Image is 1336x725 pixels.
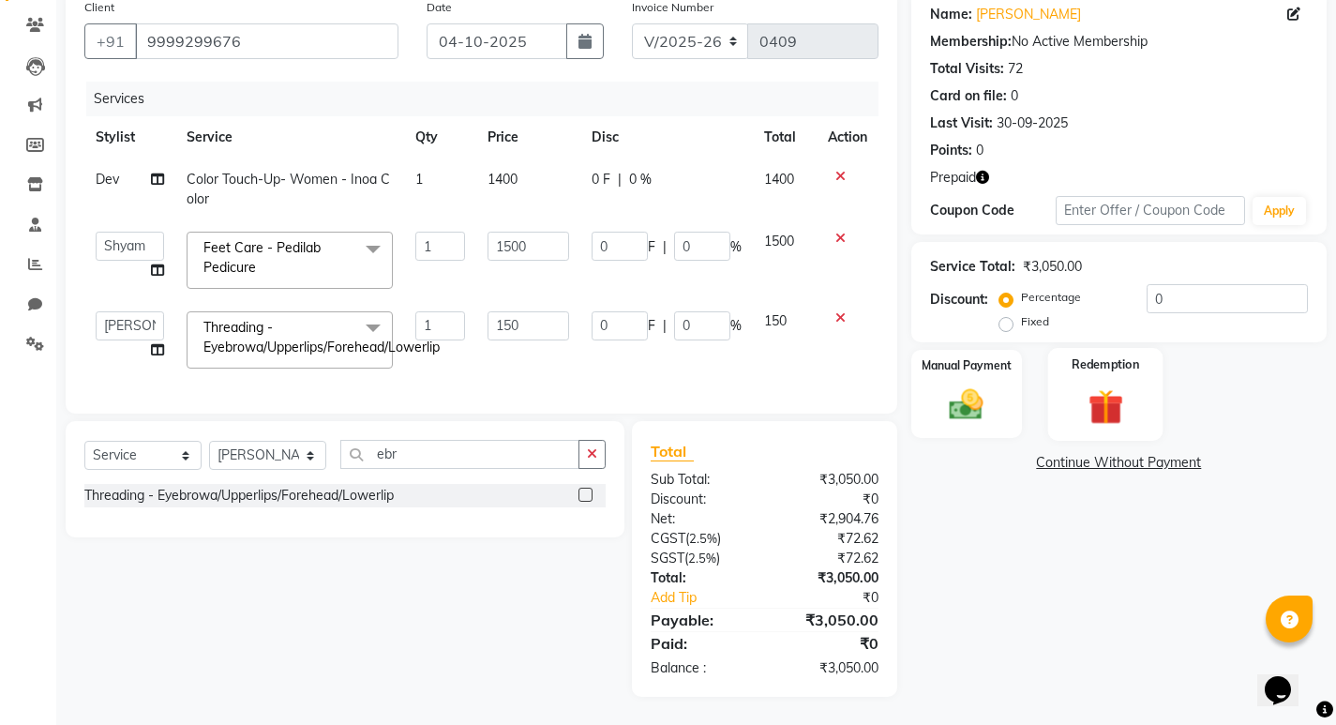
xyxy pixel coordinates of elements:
div: ( ) [637,549,764,568]
span: 0 % [629,170,652,189]
div: Net: [637,509,764,529]
div: ₹3,050.00 [764,470,892,490]
span: Feet Care - Pedilab Pedicure [203,239,321,276]
th: Action [817,116,878,159]
span: 2.5% [689,531,717,546]
img: _gift.svg [1077,385,1134,429]
div: Total Visits: [930,59,1004,79]
button: +91 [84,23,137,59]
span: Prepaid [930,168,976,188]
div: ₹0 [764,490,892,509]
span: % [730,316,742,336]
span: | [663,316,667,336]
span: 0 F [592,170,610,189]
span: F [648,237,655,257]
div: ₹3,050.00 [764,658,892,678]
div: ₹2,904.76 [764,509,892,529]
span: F [648,316,655,336]
a: Continue Without Payment [915,453,1323,473]
div: Balance : [637,658,764,678]
span: CGST [651,530,685,547]
div: Card on file: [930,86,1007,106]
span: 2.5% [688,551,716,566]
div: Discount: [637,490,764,509]
div: Sub Total: [637,470,764,490]
div: Paid: [637,632,764,655]
div: Total: [637,568,764,588]
div: ₹3,050.00 [764,568,892,588]
a: Add Tip [637,588,786,608]
span: Threading - Eyebrowa/Upperlips/Forehead/Lowerlip [203,319,440,355]
div: Threading - Eyebrowa/Upperlips/Forehead/Lowerlip [84,486,394,506]
span: % [730,237,742,257]
span: Total [651,442,694,461]
input: Search or Scan [340,440,579,469]
div: ₹72.62 [764,549,892,568]
div: Coupon Code [930,201,1056,220]
label: Redemption [1072,355,1139,373]
div: ₹3,050.00 [1023,257,1082,277]
th: Service [175,116,404,159]
span: 1400 [488,171,518,188]
input: Search by Name/Mobile/Email/Code [135,23,398,59]
span: 1400 [764,171,794,188]
label: Fixed [1021,313,1049,330]
div: 30-09-2025 [997,113,1068,133]
th: Qty [404,116,475,159]
button: Apply [1253,197,1306,225]
div: 0 [1011,86,1018,106]
iframe: chat widget [1257,650,1317,706]
a: x [440,339,448,355]
span: 1500 [764,233,794,249]
th: Disc [580,116,753,159]
div: No Active Membership [930,32,1308,52]
th: Total [753,116,817,159]
span: 1 [415,171,423,188]
th: Stylist [84,116,175,159]
div: Points: [930,141,972,160]
div: ₹72.62 [764,529,892,549]
span: Color Touch-Up- Women - Inoa Color [187,171,390,207]
span: | [618,170,622,189]
div: Discount: [930,290,988,310]
div: ₹0 [786,588,893,608]
div: 72 [1008,59,1023,79]
label: Percentage [1021,289,1081,306]
input: Enter Offer / Coupon Code [1056,196,1245,225]
div: Service Total: [930,257,1015,277]
img: _cash.svg [938,385,994,425]
div: Last Visit: [930,113,993,133]
div: ₹3,050.00 [764,609,892,631]
div: ( ) [637,529,764,549]
div: Payable: [637,609,764,631]
div: 0 [976,141,983,160]
span: SGST [651,550,684,566]
label: Manual Payment [922,357,1012,374]
div: ₹0 [764,632,892,655]
span: Dev [96,171,119,188]
th: Price [476,116,580,159]
div: Membership: [930,32,1012,52]
div: Services [86,82,893,116]
a: x [256,259,264,276]
a: [PERSON_NAME] [976,5,1081,24]
span: 150 [764,312,787,329]
span: | [663,237,667,257]
div: Name: [930,5,972,24]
